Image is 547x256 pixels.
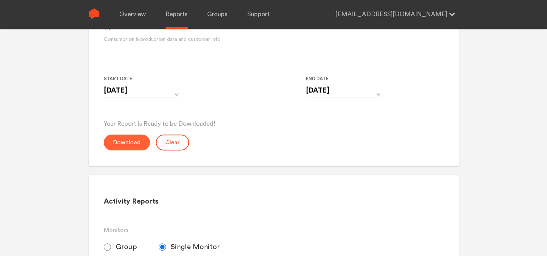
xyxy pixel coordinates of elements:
[104,226,443,234] h3: Monitors
[104,135,150,150] button: Download
[156,135,189,150] button: Clear
[104,139,150,145] a: Download
[159,243,166,251] input: Single Monitor
[171,243,220,251] span: Single Monitor
[104,36,258,43] div: Consumption & production data and customer info
[89,8,100,20] img: Sense Logo
[104,243,111,251] input: Group
[104,120,443,128] p: Your Report is Ready to be Downloaded!
[116,243,137,251] span: Group
[306,74,376,83] label: End Date
[104,74,174,83] label: Start Date
[104,197,443,206] h2: Activity Reports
